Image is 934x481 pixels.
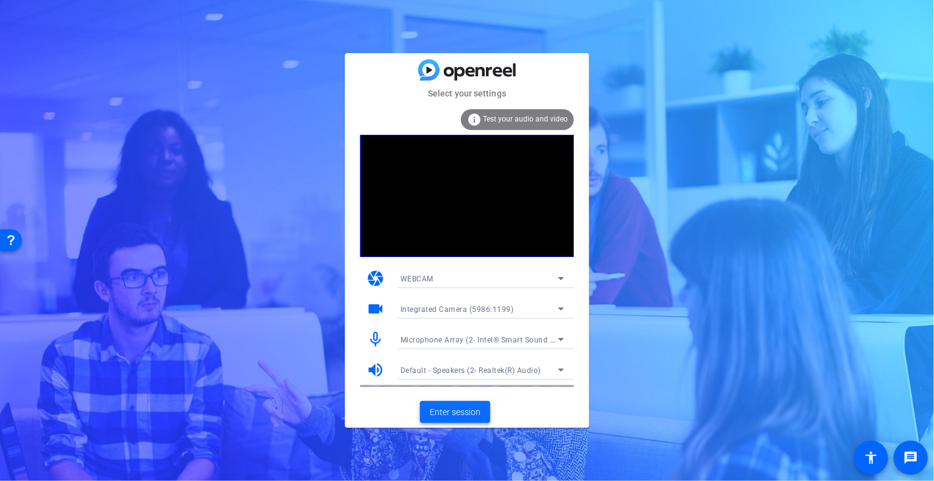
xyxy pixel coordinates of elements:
[366,269,385,288] mat-icon: camera
[400,335,680,344] span: Microphone Array (2- Intel® Smart Sound Technology for Digital Microphones)
[400,275,433,283] span: WEBCAM
[366,330,385,349] mat-icon: mic_none
[903,450,918,465] mat-icon: message
[400,305,514,314] span: Integrated Camera (5986:1199)
[345,87,589,100] mat-card-subtitle: Select your settings
[418,59,516,81] img: blue-gradient.svg
[366,361,385,379] mat-icon: volume_up
[400,366,541,375] span: Default - Speakers (2- Realtek(R) Audio)
[366,300,385,318] mat-icon: videocam
[430,406,480,419] span: Enter session
[483,115,568,123] span: Test your audio and video
[467,112,482,127] mat-icon: info
[420,401,490,423] button: Enter session
[864,450,878,465] mat-icon: accessibility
